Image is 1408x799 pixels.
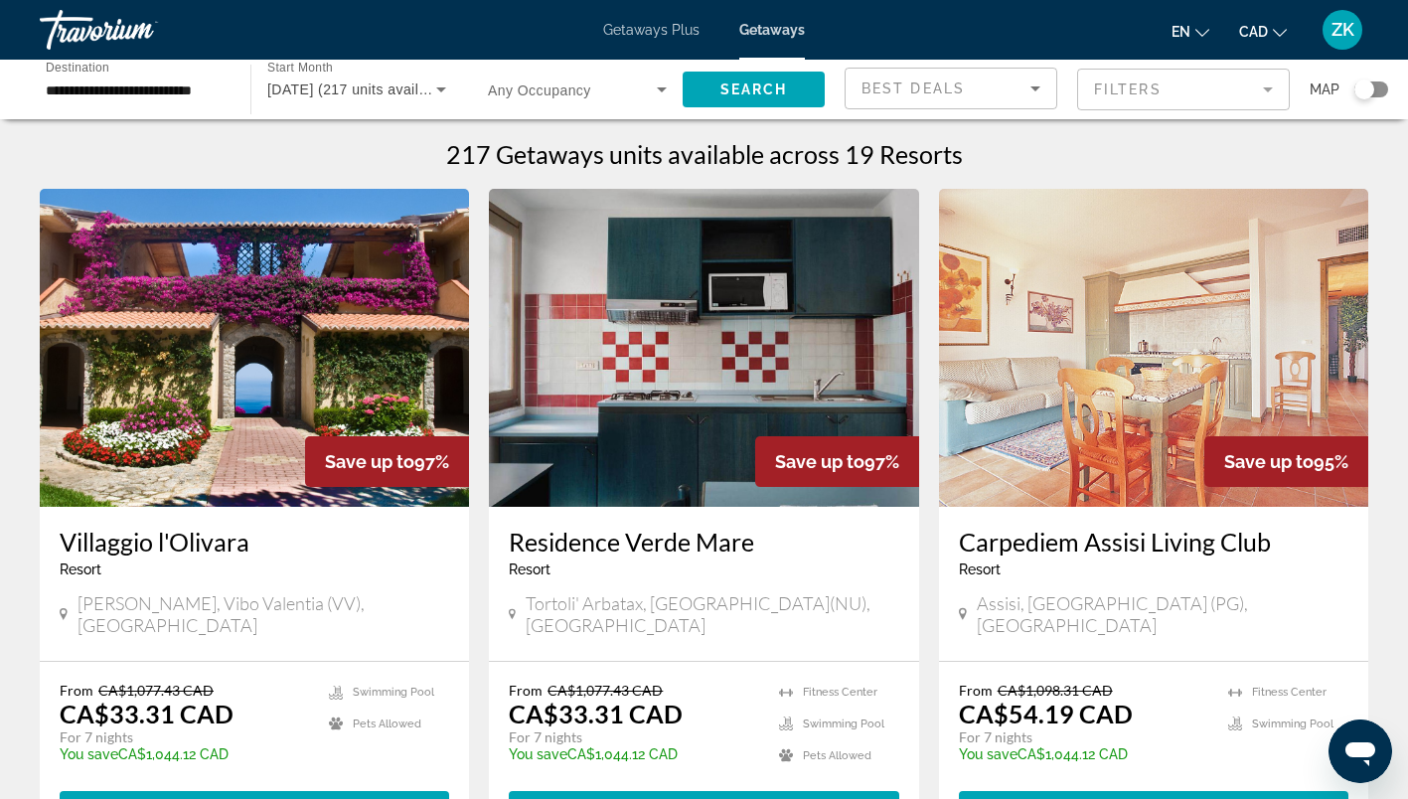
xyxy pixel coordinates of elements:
[78,592,449,636] span: [PERSON_NAME], Vibo Valentia (VV), [GEOGRAPHIC_DATA]
[509,746,567,762] span: You save
[60,746,309,762] p: CA$1,044.12 CAD
[509,746,758,762] p: CA$1,044.12 CAD
[509,561,550,577] span: Resort
[803,718,884,730] span: Swimming Pool
[489,189,918,507] img: 2963I01X.jpg
[861,80,965,96] span: Best Deals
[267,62,333,75] span: Start Month
[755,436,919,487] div: 97%
[46,61,109,74] span: Destination
[40,189,469,507] img: 3248E01X.jpg
[267,81,452,97] span: [DATE] (217 units available)
[959,746,1208,762] p: CA$1,044.12 CAD
[977,592,1348,636] span: Assisi, [GEOGRAPHIC_DATA] (PG), [GEOGRAPHIC_DATA]
[60,699,234,728] p: CA$33.31 CAD
[1252,686,1327,699] span: Fitness Center
[603,22,700,38] a: Getaways Plus
[98,682,214,699] span: CA$1,077.43 CAD
[488,82,591,98] span: Any Occupancy
[353,686,434,699] span: Swimming Pool
[959,527,1348,557] a: Carpediem Assisi Living Club
[1239,17,1287,46] button: Change currency
[1204,436,1368,487] div: 95%
[739,22,805,38] a: Getaways
[1224,451,1314,472] span: Save up to
[60,527,449,557] a: Villaggio l'Olivara
[526,592,898,636] span: Tortoli' Arbatax, [GEOGRAPHIC_DATA](NU), [GEOGRAPHIC_DATA]
[1310,76,1339,103] span: Map
[60,746,118,762] span: You save
[861,77,1040,100] mat-select: Sort by
[1172,17,1209,46] button: Change language
[1077,68,1290,111] button: Filter
[1329,719,1392,783] iframe: Button to launch messaging window
[353,718,421,730] span: Pets Allowed
[1172,24,1190,40] span: en
[325,451,414,472] span: Save up to
[60,728,309,746] p: For 7 nights
[305,436,469,487] div: 97%
[720,81,788,97] span: Search
[509,699,683,728] p: CA$33.31 CAD
[803,749,871,762] span: Pets Allowed
[1317,9,1368,51] button: User Menu
[60,682,93,699] span: From
[959,682,993,699] span: From
[40,4,238,56] a: Travorium
[1252,718,1333,730] span: Swimming Pool
[998,682,1113,699] span: CA$1,098.31 CAD
[509,527,898,557] a: Residence Verde Mare
[509,728,758,746] p: For 7 nights
[446,139,963,169] h1: 217 Getaways units available across 19 Resorts
[1239,24,1268,40] span: CAD
[683,72,825,107] button: Search
[959,746,1017,762] span: You save
[60,561,101,577] span: Resort
[1331,20,1354,40] span: ZK
[959,561,1001,577] span: Resort
[548,682,663,699] span: CA$1,077.43 CAD
[959,728,1208,746] p: For 7 nights
[775,451,864,472] span: Save up to
[803,686,877,699] span: Fitness Center
[939,189,1368,507] img: 3573I01X.jpg
[959,699,1133,728] p: CA$54.19 CAD
[509,682,543,699] span: From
